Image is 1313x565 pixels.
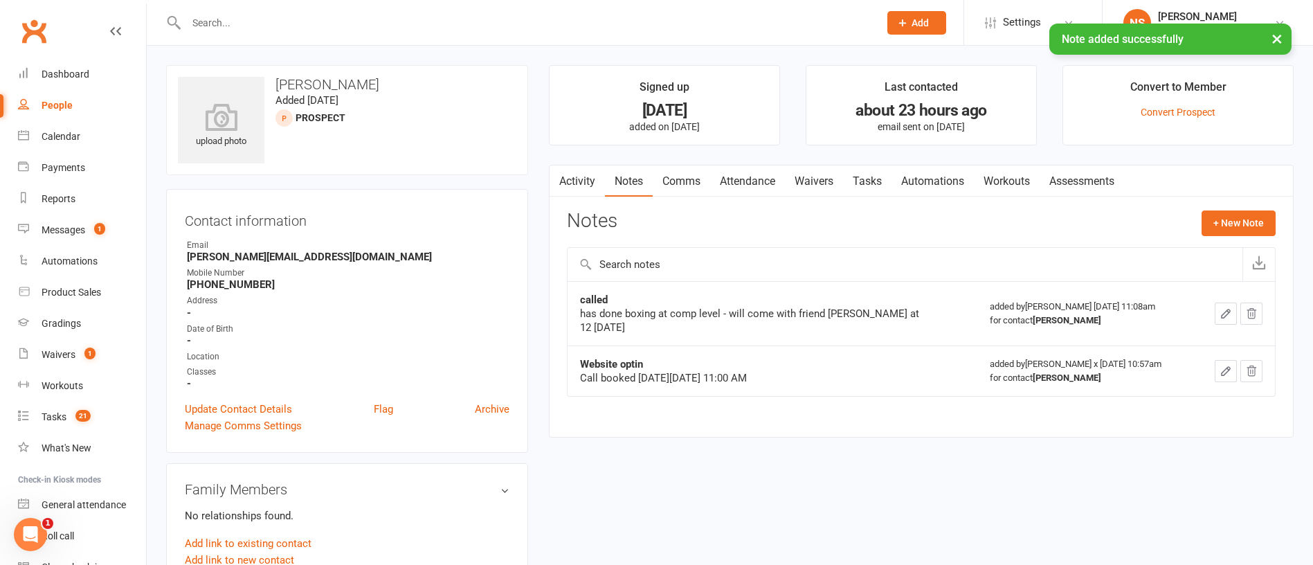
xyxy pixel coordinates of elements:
[275,94,338,107] time: Added [DATE]
[42,69,89,80] div: Dashboard
[18,433,146,464] a: What's New
[187,267,509,280] div: Mobile Number
[187,366,509,379] div: Classes
[18,490,146,521] a: General attendance kiosk mode
[187,323,509,336] div: Date of Birth
[1049,24,1292,55] div: Note added successfully
[185,535,311,552] a: Add link to existing contact
[42,518,53,529] span: 1
[990,314,1182,328] div: for contact
[1003,7,1041,38] span: Settings
[605,165,653,197] a: Notes
[18,308,146,339] a: Gradings
[843,165,891,197] a: Tasks
[475,401,509,418] a: Archive
[14,518,47,551] iframe: Intercom live chat
[912,17,929,28] span: Add
[1158,10,1274,23] div: [PERSON_NAME]
[42,224,85,235] div: Messages
[1123,9,1151,37] div: NS
[18,370,146,402] a: Workouts
[42,287,101,298] div: Product Sales
[42,349,75,360] div: Waivers
[974,165,1040,197] a: Workouts
[182,13,869,33] input: Search...
[567,210,617,235] h3: Notes
[17,14,51,48] a: Clubworx
[1033,315,1101,325] strong: [PERSON_NAME]
[178,103,264,149] div: upload photo
[187,377,509,390] strong: -
[185,208,509,228] h3: Contact information
[42,499,126,510] div: General attendance
[187,278,509,291] strong: [PHONE_NUMBER]
[18,246,146,277] a: Automations
[580,371,926,385] div: Call booked [DATE][DATE] 11:00 AM
[18,59,146,90] a: Dashboard
[1202,210,1276,235] button: + New Note
[550,165,605,197] a: Activity
[18,152,146,183] a: Payments
[785,165,843,197] a: Waivers
[185,508,509,524] p: No relationships found.
[1141,107,1215,118] a: Convert Prospect
[1158,23,1274,35] div: Bulldog Thai Boxing School
[885,78,958,103] div: Last contacted
[42,380,83,391] div: Workouts
[187,251,509,263] strong: [PERSON_NAME][EMAIL_ADDRESS][DOMAIN_NAME]
[1033,373,1101,383] strong: [PERSON_NAME]
[819,121,1024,132] p: email sent on [DATE]
[887,11,946,35] button: Add
[42,411,66,422] div: Tasks
[580,307,926,334] div: has done boxing at comp level - will come with friend [PERSON_NAME] at 12 [DATE]
[187,294,509,307] div: Address
[580,358,643,370] strong: Website optin
[710,165,785,197] a: Attendance
[18,183,146,215] a: Reports
[18,402,146,433] a: Tasks 21
[18,121,146,152] a: Calendar
[18,90,146,121] a: People
[84,348,96,359] span: 1
[18,521,146,552] a: Roll call
[42,100,73,111] div: People
[185,482,509,497] h3: Family Members
[990,300,1182,328] div: added by [PERSON_NAME] [DATE] 11:08am
[568,248,1242,281] input: Search notes
[187,239,509,252] div: Email
[18,339,146,370] a: Waivers 1
[42,193,75,204] div: Reports
[18,277,146,308] a: Product Sales
[42,162,85,173] div: Payments
[1130,78,1226,103] div: Convert to Member
[1040,165,1124,197] a: Assessments
[640,78,689,103] div: Signed up
[891,165,974,197] a: Automations
[296,112,345,123] snap: prospect
[990,357,1182,385] div: added by [PERSON_NAME] x [DATE] 10:57am
[187,307,509,319] strong: -
[1265,24,1289,53] button: ×
[580,294,608,306] strong: called
[42,442,91,454] div: What's New
[187,350,509,364] div: Location
[562,103,767,118] div: [DATE]
[42,255,98,267] div: Automations
[178,77,516,92] h3: [PERSON_NAME]
[75,410,91,422] span: 21
[94,223,105,235] span: 1
[42,131,80,142] div: Calendar
[42,318,81,329] div: Gradings
[42,530,74,541] div: Roll call
[653,165,710,197] a: Comms
[374,401,393,418] a: Flag
[990,371,1182,385] div: for contact
[187,334,509,347] strong: -
[185,418,302,434] a: Manage Comms Settings
[185,401,292,418] a: Update Contact Details
[819,103,1024,118] div: about 23 hours ago
[18,215,146,246] a: Messages 1
[562,121,767,132] p: added on [DATE]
